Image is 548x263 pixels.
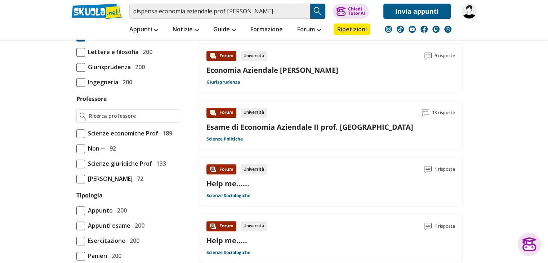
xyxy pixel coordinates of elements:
img: Cerca appunti, riassunti o versioni [312,6,323,17]
img: Forum contenuto [209,223,217,230]
a: Formazione [249,23,285,36]
img: Mary.Ib [462,4,477,19]
img: Commenti lettura [424,166,432,173]
span: Lettere e filosofia [85,47,138,57]
span: Giurisprudenza [85,62,131,72]
div: Università [241,51,267,61]
a: Scienze Sociologiche [206,193,250,199]
span: 200 [140,47,152,57]
span: 1 risposta [435,164,455,174]
img: Commenti lettura [422,109,429,116]
span: Appunti esame [85,221,130,230]
div: Università [241,108,267,118]
a: Giurisprudenza [206,79,240,85]
span: Scienze giuridiche Prof [85,159,152,168]
span: Panieri [85,251,107,260]
div: Forum [206,164,236,174]
img: Commenti lettura [424,52,432,59]
span: 200 [132,221,144,230]
img: tiktok [397,26,404,33]
img: Commenti lettura [424,223,432,230]
span: 200 [127,236,139,245]
div: Forum [206,51,236,61]
div: Forum [206,108,236,118]
img: Forum contenuto [209,109,217,116]
span: 1 risposta [435,221,455,231]
a: Appunti [128,23,160,36]
img: WhatsApp [444,26,451,33]
img: Forum contenuto [209,166,217,173]
span: 200 [109,251,121,260]
span: Non -- [85,144,105,153]
span: Ingegneria [85,77,118,87]
img: Ricerca professore [80,112,86,120]
span: 72 [134,174,143,183]
a: Forum [295,23,323,36]
a: Invia appunti [383,4,451,19]
button: ChiediTutor AI [333,4,369,19]
span: 200 [132,62,145,72]
img: facebook [420,26,428,33]
div: Università [241,221,267,231]
input: Ricerca professore [89,112,177,120]
a: Notizie [171,23,201,36]
a: Economia Aziendale [PERSON_NAME] [206,65,338,75]
span: [PERSON_NAME] [85,174,133,183]
span: 200 [114,206,127,215]
div: Chiedi Tutor AI [348,7,365,15]
label: Tipologia [76,191,103,199]
input: Cerca appunti, riassunti o versioni [129,4,310,19]
img: youtube [409,26,416,33]
span: 13 risposte [432,108,455,118]
a: Help me...... [206,179,249,188]
label: Professore [76,95,107,103]
button: Search Button [310,4,325,19]
img: twitch [432,26,440,33]
div: Università [241,164,267,174]
span: Scienze economiche Prof [85,129,158,138]
img: Forum contenuto [209,52,217,59]
a: Help me..... [206,236,247,245]
a: Scienze Sociologiche [206,250,250,255]
span: 9 risposte [435,51,455,61]
a: Scienze Politiche [206,136,243,142]
span: 189 [160,129,172,138]
div: Forum [206,221,236,231]
img: instagram [385,26,392,33]
a: Ripetizioni [334,23,370,35]
a: Esame di Economia Aziendale II prof. [GEOGRAPHIC_DATA] [206,122,413,132]
span: 133 [153,159,166,168]
span: Esercitazione [85,236,125,245]
span: 200 [120,77,132,87]
a: Guide [211,23,238,36]
span: Appunto [85,206,113,215]
span: 92 [107,144,116,153]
